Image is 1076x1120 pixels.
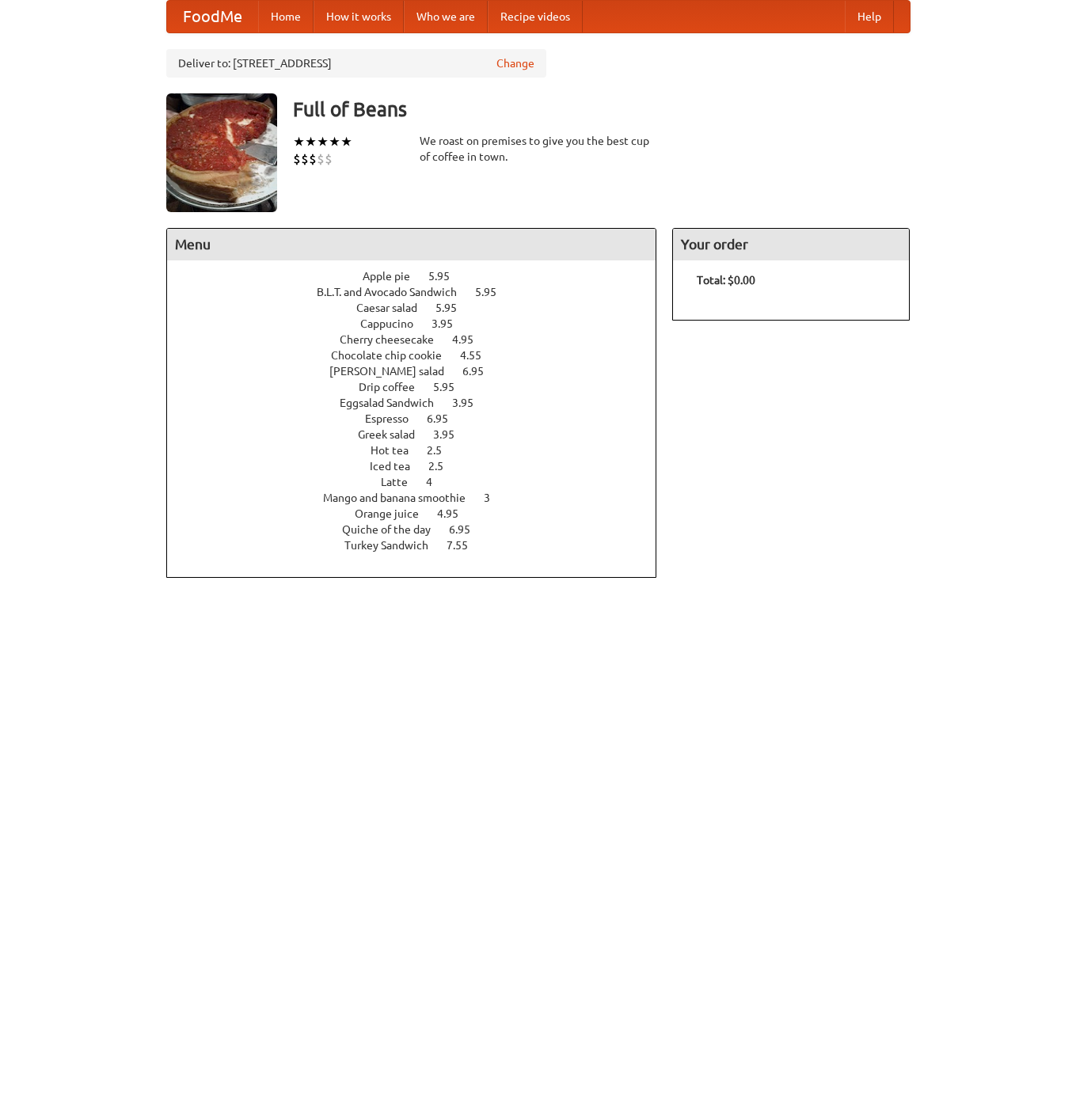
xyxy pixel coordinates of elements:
a: Latte 4 [381,476,462,488]
span: 6.95 [449,523,486,536]
span: Iced tea [370,460,426,473]
a: Hot tea 2.5 [371,444,471,457]
span: Hot tea [371,444,424,457]
a: Iced tea 2.5 [370,460,473,473]
span: 5.95 [475,286,512,298]
span: 6.95 [462,365,500,378]
span: Apple pie [363,270,426,283]
span: Chocolate chip cookie [331,349,458,362]
span: Caesar salad [356,302,433,314]
span: Eggsalad Sandwich [340,397,450,409]
li: $ [325,150,333,168]
span: Greek salad [358,428,431,441]
span: Turkey Sandwich [344,539,444,552]
li: $ [317,150,325,168]
span: Orange juice [355,507,435,520]
span: B.L.T. and Avocado Sandwich [317,286,473,298]
span: Mango and banana smoothie [323,492,481,504]
a: Espresso 6.95 [365,412,477,425]
li: ★ [305,133,317,150]
span: 7.55 [447,539,484,552]
a: Mango and banana smoothie 3 [323,492,519,504]
span: Cappucino [360,317,429,330]
a: Greek salad 3.95 [358,428,484,441]
a: Home [258,1,314,32]
span: 3.95 [452,397,489,409]
a: Orange juice 4.95 [355,507,488,520]
span: 5.95 [428,270,466,283]
li: ★ [317,133,329,150]
a: B.L.T. and Avocado Sandwich 5.95 [317,286,526,298]
a: Chocolate chip cookie 4.55 [331,349,511,362]
a: Quiche of the day 6.95 [342,523,500,536]
a: FoodMe [167,1,258,32]
div: Deliver to: [STREET_ADDRESS] [166,49,546,78]
b: Total: $0.00 [697,274,755,287]
li: ★ [340,133,352,150]
a: How it works [314,1,404,32]
img: angular.jpg [166,93,277,212]
span: [PERSON_NAME] salad [329,365,460,378]
a: Turkey Sandwich 7.55 [344,539,497,552]
span: 3.95 [433,428,470,441]
span: 4.95 [437,507,474,520]
a: Who we are [404,1,488,32]
a: Cappucino 3.95 [360,317,482,330]
li: $ [293,150,301,168]
span: Espresso [365,412,424,425]
span: 2.5 [428,460,459,473]
span: 5.95 [435,302,473,314]
span: 6.95 [427,412,464,425]
li: ★ [293,133,305,150]
a: Recipe videos [488,1,583,32]
h4: Your order [673,229,909,260]
span: Quiche of the day [342,523,447,536]
li: $ [301,150,309,168]
span: 4 [426,476,448,488]
span: Latte [381,476,424,488]
span: 3 [484,492,506,504]
a: [PERSON_NAME] salad 6.95 [329,365,513,378]
span: Drip coffee [359,381,431,393]
a: Drip coffee 5.95 [359,381,484,393]
li: $ [309,150,317,168]
a: Help [845,1,894,32]
a: Apple pie 5.95 [363,270,479,283]
div: We roast on premises to give you the best cup of coffee in town. [420,133,657,165]
span: 2.5 [427,444,458,457]
span: Cherry cheesecake [340,333,450,346]
a: Eggsalad Sandwich 3.95 [340,397,503,409]
span: 3.95 [432,317,469,330]
span: 4.55 [460,349,497,362]
a: Cherry cheesecake 4.95 [340,333,503,346]
a: Caesar salad 5.95 [356,302,486,314]
span: 4.95 [452,333,489,346]
h4: Menu [167,229,656,260]
h3: Full of Beans [293,93,911,125]
li: ★ [329,133,340,150]
a: Change [496,55,534,71]
span: 5.95 [433,381,470,393]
